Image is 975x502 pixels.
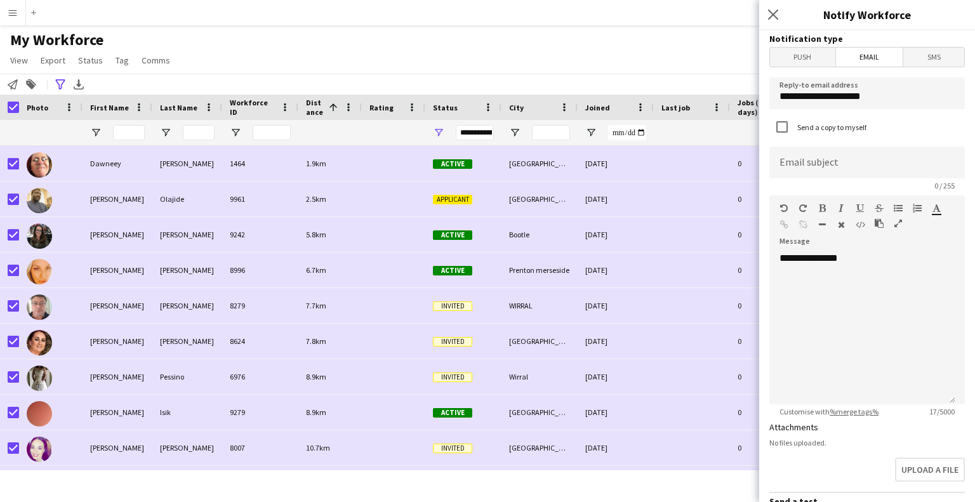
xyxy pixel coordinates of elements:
[501,146,578,181] div: [GEOGRAPHIC_DATA]
[306,372,326,381] span: 8.9km
[578,395,654,430] div: [DATE]
[83,395,152,430] div: [PERSON_NAME]
[830,407,879,416] a: %merge tags%
[90,127,102,138] button: Open Filter Menu
[222,395,298,430] div: 9279
[222,324,298,359] div: 8624
[730,430,812,465] div: 0
[578,466,654,501] div: [DATE]
[152,182,222,216] div: Olajide
[160,103,197,112] span: Last Name
[578,359,654,394] div: [DATE]
[113,125,145,140] input: First Name Filter Input
[83,182,152,216] div: [PERSON_NAME]
[83,253,152,287] div: [PERSON_NAME]
[222,466,298,501] div: 6865
[136,52,175,69] a: Comms
[142,55,170,66] span: Comms
[41,55,65,66] span: Export
[152,359,222,394] div: Pessino
[36,52,70,69] a: Export
[27,223,52,249] img: Alexandra Martinez
[10,30,103,50] span: My Workforce
[759,6,975,23] h3: Notify Workforce
[27,188,52,213] img: Olaoluwa Richards Olajide
[83,324,152,359] div: [PERSON_NAME]
[836,48,903,67] span: Email
[27,330,52,355] img: Lesley Titchmarsh
[306,194,326,204] span: 2.5km
[501,182,578,216] div: [GEOGRAPHIC_DATA]
[433,444,472,453] span: Invited
[730,324,812,359] div: 0
[875,203,884,213] button: Strikethrough
[433,230,472,240] span: Active
[306,301,326,310] span: 7.7km
[83,466,152,501] div: [PERSON_NAME]
[913,203,922,213] button: Ordered List
[27,259,52,284] img: Wendy Smith
[837,203,846,213] button: Italic
[222,182,298,216] div: 9961
[53,77,68,92] app-action-btn: Advanced filters
[799,203,807,213] button: Redo
[730,288,812,323] div: 0
[433,103,458,112] span: Status
[818,203,826,213] button: Bold
[433,159,472,169] span: Active
[795,122,866,132] label: Send a copy to myself
[152,253,222,287] div: [PERSON_NAME]
[152,466,222,501] div: Black
[730,253,812,287] div: 0
[894,218,903,228] button: Fullscreen
[903,48,964,67] span: SMS
[222,430,298,465] div: 8007
[856,220,865,230] button: HTML Code
[306,443,330,452] span: 10.7km
[730,146,812,181] div: 0
[160,127,171,138] button: Open Filter Menu
[83,288,152,323] div: [PERSON_NAME]
[5,52,33,69] a: View
[230,98,275,117] span: Workforce ID
[661,103,690,112] span: Last job
[433,266,472,275] span: Active
[433,301,472,311] span: Invited
[932,203,941,213] button: Text Color
[90,103,129,112] span: First Name
[578,146,654,181] div: [DATE]
[253,125,291,140] input: Workforce ID Filter Input
[152,217,222,252] div: [PERSON_NAME]
[501,253,578,287] div: Prenton merseside
[578,217,654,252] div: [DATE]
[730,395,812,430] div: 0
[501,359,578,394] div: Wirral
[837,220,846,230] button: Clear Formatting
[433,408,472,418] span: Active
[578,182,654,216] div: [DATE]
[369,103,394,112] span: Rating
[73,52,108,69] a: Status
[769,33,965,44] h3: Notification type
[532,125,570,140] input: City Filter Input
[433,337,472,347] span: Invited
[856,203,865,213] button: Underline
[27,366,52,391] img: Laura Pessino
[769,421,818,433] label: Attachments
[730,466,812,501] div: 0
[578,324,654,359] div: [DATE]
[306,159,326,168] span: 1.9km
[578,430,654,465] div: [DATE]
[27,152,52,178] img: Dawneey Warren
[78,55,103,66] span: Status
[83,217,152,252] div: [PERSON_NAME]
[152,430,222,465] div: [PERSON_NAME]
[152,324,222,359] div: [PERSON_NAME]
[222,288,298,323] div: 8279
[433,195,472,204] span: Applicant
[152,288,222,323] div: [PERSON_NAME]
[433,127,444,138] button: Open Filter Menu
[306,230,326,239] span: 5.8km
[152,146,222,181] div: [PERSON_NAME]
[895,458,965,482] button: Upload a file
